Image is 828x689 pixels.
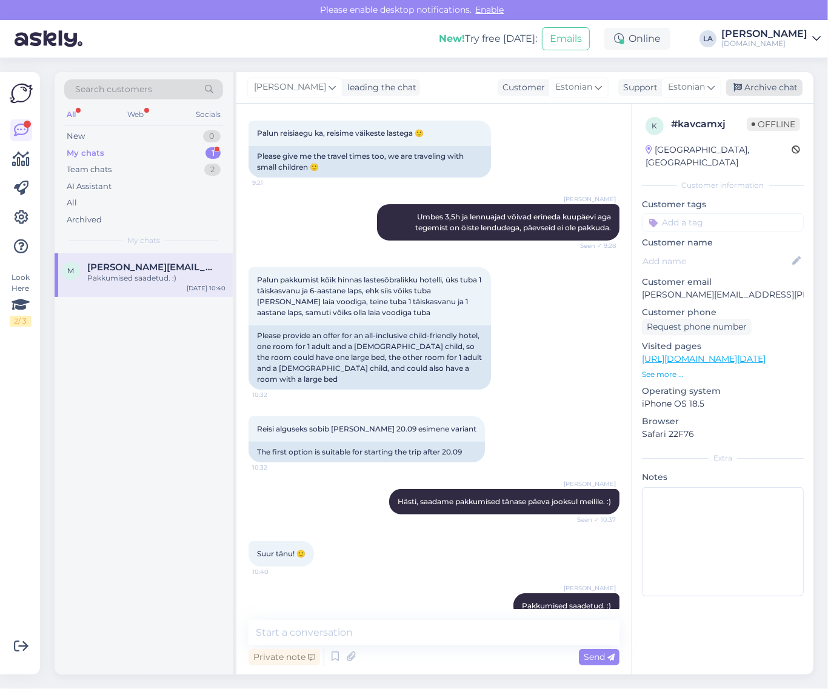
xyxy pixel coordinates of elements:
p: Customer email [642,276,804,288]
span: monika@samet.ee [87,262,213,273]
p: [PERSON_NAME][EMAIL_ADDRESS][PERSON_NAME][DOMAIN_NAME] [642,288,804,301]
div: Archived [67,214,102,226]
div: Request phone number [642,319,752,335]
div: 1 [205,147,221,159]
span: Seen ✓ 9:28 [570,241,616,250]
input: Add name [643,255,790,268]
div: [GEOGRAPHIC_DATA], [GEOGRAPHIC_DATA] [646,144,792,169]
span: m [68,266,75,275]
img: Askly Logo [10,82,33,105]
div: AI Assistant [67,181,112,193]
a: [PERSON_NAME][DOMAIN_NAME] [721,29,821,48]
span: Umbes 3,5h ja lennuajad võivad erineda kuupäevi aga tegemist on öiste lendudega, päevseid ei ole ... [415,212,613,232]
div: LA [699,30,716,47]
div: Online [604,28,670,50]
span: My chats [127,235,160,246]
div: [DOMAIN_NAME] [721,39,807,48]
div: Customer [498,81,545,94]
span: k [652,121,658,130]
p: Safari 22F76 [642,428,804,441]
div: Try free [DATE]: [439,32,537,46]
div: leading the chat [342,81,416,94]
span: Suur tänu! 🙂 [257,549,305,558]
a: [URL][DOMAIN_NAME][DATE] [642,353,766,364]
span: 10:32 [252,463,298,472]
p: See more ... [642,369,804,380]
div: Web [125,107,147,122]
span: Enable [472,4,508,15]
div: Support [618,81,658,94]
div: Extra [642,453,804,464]
span: [PERSON_NAME] [564,479,616,488]
span: Estonian [668,81,705,94]
p: Operating system [642,385,804,398]
span: Send [584,651,615,662]
span: 10:40 [252,567,298,576]
span: [PERSON_NAME] [254,81,326,94]
span: Pakkumised saadetud. :) [522,601,611,610]
div: All [64,107,78,122]
div: Please give me the travel times too, we are traveling with small children 🙂 [249,146,491,178]
span: Palun reisiaegu ka, reisime väikeste lastega 🙂 [257,128,424,138]
span: 10:32 [252,390,298,399]
span: [PERSON_NAME] [564,195,616,204]
p: Browser [642,415,804,428]
div: Archive chat [726,79,803,96]
div: All [67,197,77,209]
span: Hästi, saadame pakkumised tänase päeva jooksul meilile. :) [398,497,611,506]
div: The first option is suitable for starting the trip after 20.09 [249,442,485,462]
span: [PERSON_NAME] [564,584,616,593]
div: Team chats [67,164,112,176]
div: # kavcamxj [671,117,747,131]
p: Customer phone [642,306,804,319]
div: [PERSON_NAME] [721,29,807,39]
div: Look Here [10,272,32,327]
div: My chats [67,147,104,159]
span: Search customers [75,83,152,96]
span: Reisi alguseks sobib [PERSON_NAME] 20.09 esimene variant [257,424,476,433]
div: [DATE] 10:40 [187,284,225,293]
b: New! [439,33,465,44]
span: Palun pakkumist kõik hinnas lastesõbralikku hotelli, üks tuba 1 täiskasvanu ja 6-aastane laps, eh... [257,275,483,317]
p: Visited pages [642,340,804,353]
span: Estonian [555,81,592,94]
span: Offline [747,118,800,131]
div: New [67,130,85,142]
div: Please provide an offer for an all-inclusive child-friendly hotel, one room for 1 adult and a [DE... [249,325,491,390]
div: Customer information [642,180,804,191]
p: Customer tags [642,198,804,211]
div: 2 [204,164,221,176]
div: 0 [203,130,221,142]
div: Pakkumised saadetud. :) [87,273,225,284]
span: 9:21 [252,178,298,187]
div: Private note [249,649,320,665]
p: Customer name [642,236,804,249]
input: Add a tag [642,213,804,231]
div: Socials [193,107,223,122]
p: Notes [642,471,804,484]
p: iPhone OS 18.5 [642,398,804,410]
button: Emails [542,27,590,50]
div: 2 / 3 [10,316,32,327]
span: Seen ✓ 10:37 [570,515,616,524]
